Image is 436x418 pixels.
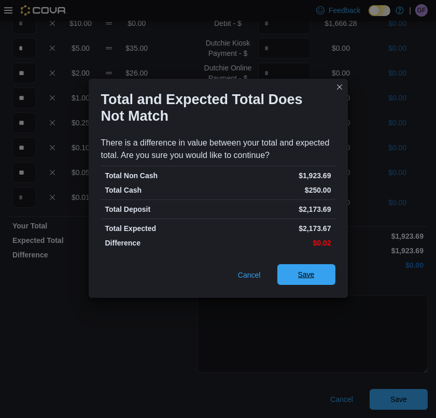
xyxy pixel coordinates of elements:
[298,269,315,280] span: Save
[220,223,331,234] p: $2,173.67
[220,238,331,248] p: $0.02
[238,270,261,280] span: Cancel
[220,185,331,195] p: $250.00
[101,91,327,124] h1: Total and Expected Total Does Not Match
[105,223,216,234] p: Total Expected
[220,170,331,181] p: $1,923.69
[105,238,216,248] p: Difference
[333,81,346,93] button: Closes this modal window
[101,137,335,162] div: There is a difference in value between your total and expected total. Are you sure you would like...
[105,170,216,181] p: Total Non Cash
[220,204,331,214] p: $2,173.69
[105,204,216,214] p: Total Deposit
[234,265,265,285] button: Cancel
[105,185,216,195] p: Total Cash
[277,264,335,285] button: Save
